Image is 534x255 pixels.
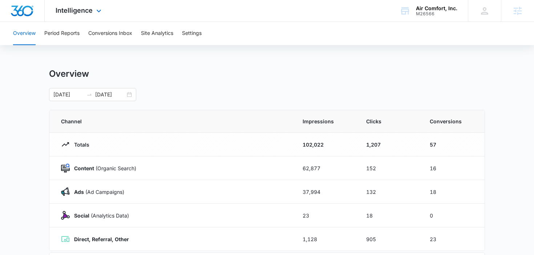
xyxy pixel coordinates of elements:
span: Channel [61,117,285,125]
span: Clicks [366,117,412,125]
td: 1,207 [357,133,421,156]
p: Totals [70,141,89,148]
button: Conversions Inbox [88,22,132,45]
span: to [86,92,92,97]
button: Site Analytics [141,22,173,45]
div: account name [416,5,457,11]
td: 1,128 [294,227,357,251]
strong: Direct, Referral, Other [74,236,129,242]
td: 102,022 [294,133,357,156]
strong: Content [74,165,94,171]
span: Intelligence [56,7,93,14]
td: 905 [357,227,421,251]
strong: Ads [74,189,84,195]
td: 23 [294,204,357,227]
h1: Overview [49,68,89,79]
p: (Ad Campaigns) [70,188,124,196]
p: (Organic Search) [70,164,136,172]
strong: Social [74,212,89,219]
img: Ads [61,187,70,196]
img: Social [61,211,70,220]
span: swap-right [86,92,92,97]
td: 62,877 [294,156,357,180]
input: Start date [53,91,84,99]
p: (Analytics Data) [70,212,129,219]
td: 37,994 [294,180,357,204]
span: Impressions [303,117,349,125]
button: Overview [13,22,36,45]
button: Settings [182,22,202,45]
td: 132 [357,180,421,204]
img: Content [61,164,70,172]
input: End date [95,91,125,99]
td: 57 [421,133,485,156]
span: Conversions [430,117,473,125]
td: 18 [421,180,485,204]
td: 18 [357,204,421,227]
td: 16 [421,156,485,180]
td: 0 [421,204,485,227]
div: account id [416,11,457,16]
td: 152 [357,156,421,180]
td: 23 [421,227,485,251]
button: Period Reports [44,22,80,45]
